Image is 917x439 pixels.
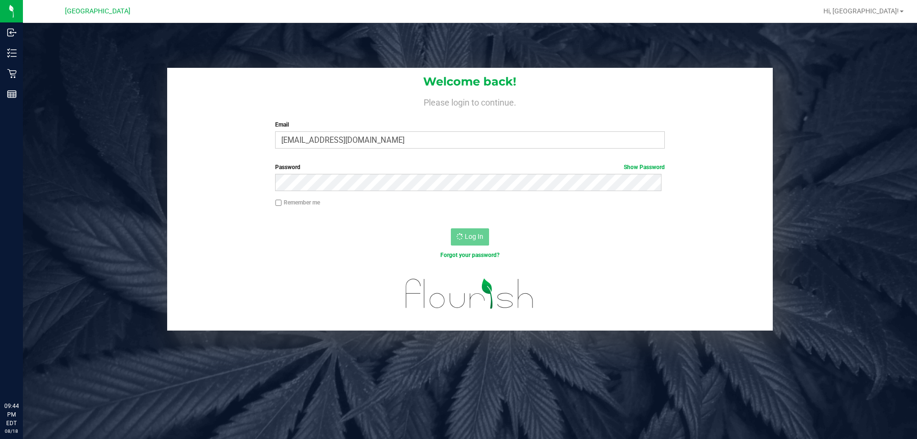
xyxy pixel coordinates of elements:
[440,252,500,258] a: Forgot your password?
[451,228,489,246] button: Log In
[4,428,19,435] p: 08/18
[275,164,300,171] span: Password
[275,200,282,206] input: Remember me
[465,233,483,240] span: Log In
[7,89,17,99] inline-svg: Reports
[167,96,773,107] h4: Please login to continue.
[167,75,773,88] h1: Welcome back!
[65,7,130,15] span: [GEOGRAPHIC_DATA]
[394,269,545,318] img: flourish_logo.svg
[7,48,17,58] inline-svg: Inventory
[7,28,17,37] inline-svg: Inbound
[823,7,899,15] span: Hi, [GEOGRAPHIC_DATA]!
[7,69,17,78] inline-svg: Retail
[4,402,19,428] p: 09:44 PM EDT
[275,198,320,207] label: Remember me
[275,120,664,129] label: Email
[624,164,665,171] a: Show Password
